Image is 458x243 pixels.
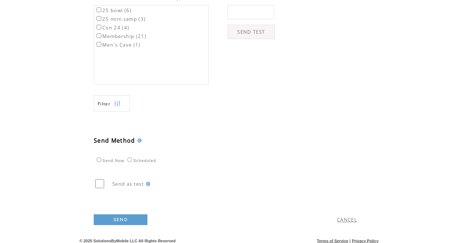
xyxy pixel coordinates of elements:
span: Send as test [112,181,144,187]
label: Con 24 (4) [95,24,129,31]
a: SEND TEST [228,25,275,39]
label: Send Now [95,158,124,163]
label: Scheduled [126,158,156,163]
img: help.gif [144,182,150,186]
img: filters.png [114,96,121,112]
span: | [350,239,351,243]
input: Scheduled [127,157,132,162]
input: Membership (21) [97,33,101,38]
input: Send Now [97,157,101,162]
span: Show filters [98,101,111,107]
span: © 2025 SolutionsByMobile LLC All Rights Reserved [79,239,176,243]
a: Filter [94,95,130,111]
input: 25 mini camp (3) [97,16,101,21]
label: 25 bowl (6) [95,7,132,14]
input: 25 bowl (6) [97,8,101,12]
a: SEND [94,214,147,225]
img: help.gif [135,138,142,143]
label: Men`s Cave (1) [95,42,141,48]
label: Membership (21) [95,33,146,39]
a: Terms of Service [317,239,349,243]
span: Send Method [94,137,135,144]
a: CANCEL [337,216,357,223]
input: Con 24 (4) [97,25,101,29]
input: Men`s Cave (1) [97,42,101,47]
a: Privacy Policy [352,239,379,243]
label: 25 mini camp (3) [95,16,146,22]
